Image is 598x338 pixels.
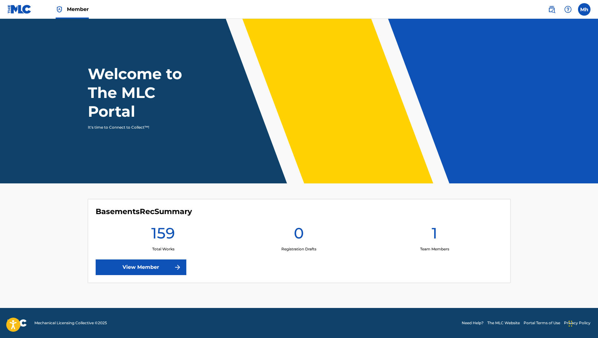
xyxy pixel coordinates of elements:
img: search [548,6,555,13]
a: Portal Terms of Use [524,320,560,326]
p: Total Works [152,246,174,252]
h1: 1 [432,224,437,246]
p: Team Members [420,246,449,252]
img: help [564,6,572,13]
a: Privacy Policy [564,320,590,326]
h4: BasementsRec [96,207,192,216]
div: Help [562,3,574,16]
div: Drag [569,314,572,333]
p: It's time to Connect to Collect™! [88,125,196,130]
p: Registration Drafts [281,246,316,252]
img: Top Rightsholder [56,6,63,13]
span: Member [67,6,89,13]
a: Need Help? [462,320,484,326]
img: f7272a7cc735f4ea7f67.svg [174,264,181,271]
iframe: Chat Widget [567,308,598,338]
h1: 159 [151,224,175,246]
img: logo [8,319,27,327]
div: User Menu [578,3,590,16]
h1: Welcome to The MLC Portal [88,64,205,121]
a: The MLC Website [487,320,520,326]
span: Mechanical Licensing Collective © 2025 [34,320,107,326]
img: MLC Logo [8,5,32,14]
a: Public Search [545,3,558,16]
a: View Member [96,259,186,275]
h1: 0 [294,224,304,246]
